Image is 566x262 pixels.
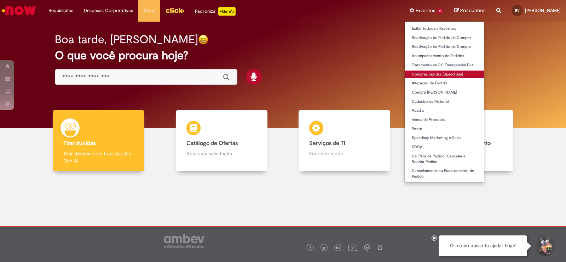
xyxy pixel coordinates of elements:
[195,7,236,16] div: Padroniza
[364,244,370,251] img: logo_footer_workplace.png
[322,246,326,250] img: logo_footer_twitter.png
[405,79,484,87] a: Alteração de Pedido
[405,25,484,33] a: Exibir todos os Favoritos
[416,7,435,14] span: Favoritos
[37,110,160,172] a: Tirar dúvidas Tirar dúvidas com Lupi Assist e Gen Ai
[377,244,383,251] img: logo_footer_naosei.png
[405,125,484,133] a: Ponto
[55,49,511,62] h2: O que você procura hoje?
[439,235,527,256] div: Oi, como posso te ajudar hoje?
[437,8,444,14] span: 15
[144,7,155,14] span: More
[405,89,484,96] a: Compra [PERSON_NAME]
[404,21,484,183] ul: Favoritos
[218,7,236,16] p: +GenAi
[55,33,198,46] h2: Boa tarde, [PERSON_NAME]
[405,107,484,115] a: Acadia
[309,140,345,147] b: Serviços de TI
[405,116,484,124] a: Venda de Produtos
[63,150,134,164] p: Tirar dúvidas com Lupi Assist e Gen Ai
[405,98,484,106] a: Cadastro de Material
[405,71,484,78] a: Compras rápidas (Speed Buy)
[432,140,491,147] b: Base de Conhecimento
[405,34,484,42] a: Reativação de Pedido de Compra
[186,140,238,147] b: Catálogo de Ofertas
[405,61,484,69] a: Tratamento de RC Emergencial D+1
[405,52,484,60] a: Acompanhamento de Pedidos
[308,246,312,250] img: logo_footer_facebook.png
[165,5,184,16] img: click_logo_yellow_360x200.png
[460,7,486,14] span: Rascunhos
[48,7,73,14] span: Requisições
[405,152,484,166] a: De-Para de Pedido: Cancelar e Recriar Pedido
[63,140,96,147] b: Tirar dúvidas
[309,150,380,157] p: Encontre ajuda
[84,7,133,14] span: Despesas Corporativas
[164,234,204,248] img: logo_footer_ambev_rotulo_gray.png
[160,110,283,172] a: Catálogo de Ofertas Abra uma solicitação
[198,34,208,45] img: happy-face.png
[405,43,484,51] a: Reativação de Pedido de Compra
[534,235,555,257] button: Iniciar Conversa de Suporte
[405,134,484,142] a: Speedbuy Marketing e Sales
[405,143,484,151] a: SDCA
[525,7,561,13] span: [PERSON_NAME]
[1,4,37,18] img: ServiceNow
[336,246,340,250] img: logo_footer_linkedin.png
[515,8,520,13] span: RV
[454,7,486,14] a: Rascunhos
[283,110,406,172] a: Serviços de TI Encontre ajuda
[186,150,257,157] p: Abra uma solicitação
[405,167,484,180] a: Cancelamento ou Encerramento de Pedido
[348,243,357,252] img: logo_footer_youtube.png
